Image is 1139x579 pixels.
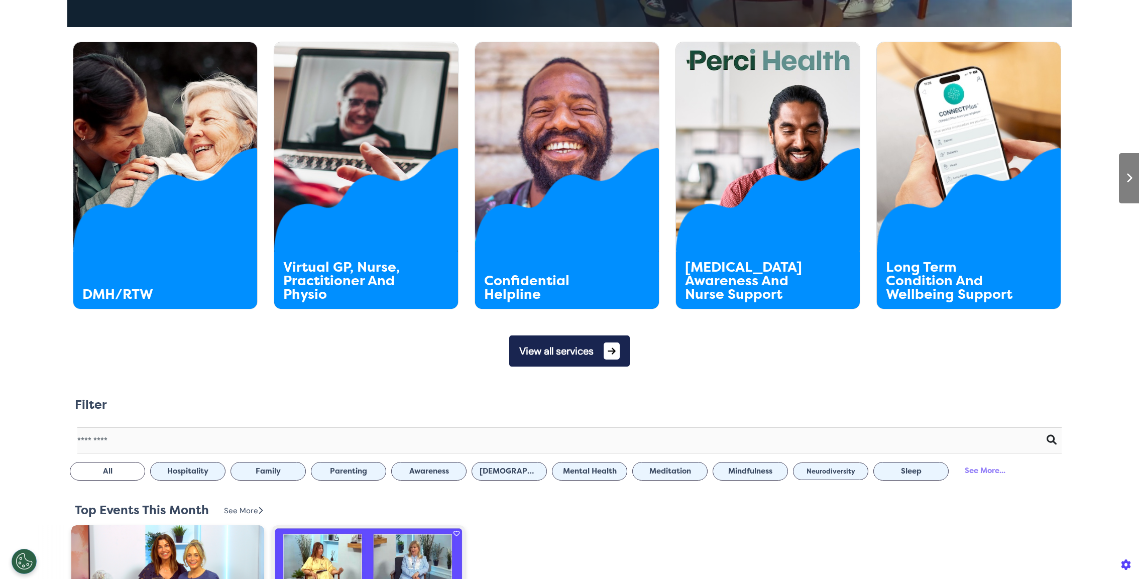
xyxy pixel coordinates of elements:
button: Awareness [391,462,467,481]
button: Sleep [873,462,949,481]
h2: Top Events This Month [75,503,209,518]
button: Family [231,462,306,481]
h2: Filter [75,398,107,412]
div: Confidential Helpline [484,274,613,301]
button: Parenting [311,462,386,481]
button: Mental Health [552,462,627,481]
button: All [70,462,145,481]
div: See More [224,505,263,517]
button: Meditation [632,462,708,481]
button: View all services [509,335,630,367]
div: Virtual GP, Nurse, Practitioner And Physio [283,261,412,301]
div: See More... [954,461,1016,480]
button: Open Preferences [12,549,37,574]
button: [DEMOGRAPHIC_DATA] Health [472,462,547,481]
button: Mindfulness [713,462,788,481]
div: Long Term Condition And Wellbeing Support [886,261,1014,301]
button: Neurodiversity [793,462,868,480]
div: DMH/RTW [82,288,211,301]
div: [MEDICAL_DATA] Awareness And Nurse Support [685,261,814,301]
button: Hospitality [150,462,225,481]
